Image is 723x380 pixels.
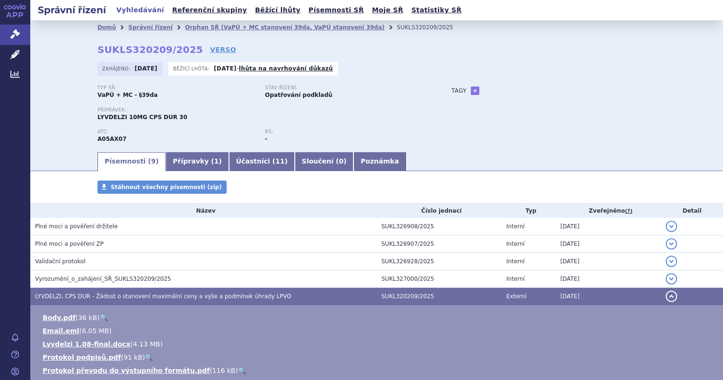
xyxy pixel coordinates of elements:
a: Protokol převodu do výstupního formátu.pdf [43,367,210,374]
td: SUKL327000/2025 [377,270,502,288]
abbr: (?) [625,208,633,215]
p: - [214,65,333,72]
li: ( ) [43,313,714,322]
span: LYVDELZI 10MG CPS DUR 30 [97,114,187,121]
a: lhůta na navrhování důkazů [239,65,333,72]
td: [DATE] [555,270,661,288]
a: Statistiky SŘ [408,4,464,17]
strong: VaPÚ + MC - §39da [97,92,158,98]
span: 36 kB [78,314,97,321]
td: SUKL326908/2025 [377,218,502,235]
span: Validační protokol [35,258,86,265]
strong: Opatřování podkladů [265,92,332,98]
p: ATC: [97,129,256,135]
span: 6.05 MB [82,327,109,335]
span: 91 kB [123,354,142,361]
li: SUKLS320209/2025 [397,20,466,35]
span: 0 [339,157,344,165]
span: Interní [506,276,525,282]
a: Protokol podpisů.pdf [43,354,121,361]
strong: SELADELPAR [97,136,126,142]
span: Interní [506,258,525,265]
a: Běžící lhůty [252,4,303,17]
a: Referenční skupiny [169,4,250,17]
strong: [DATE] [214,65,237,72]
a: Správní řízení [128,24,173,31]
a: Poznámka [353,152,406,171]
span: Plné moci a pověření držitele [35,223,118,230]
span: 9 [151,157,156,165]
a: Moje SŘ [369,4,406,17]
th: Název [30,204,377,218]
span: LYVDELZI, CPS DUR - Žádost o stanovení maximální ceny a výše a podmínek úhrady LPVO [35,293,291,300]
td: SUKL326907/2025 [377,235,502,253]
a: Vyhledávání [114,4,167,17]
li: ( ) [43,326,714,336]
button: detail [666,273,677,285]
span: 116 kB [212,367,236,374]
h2: Správní řízení [30,3,114,17]
p: Stav řízení: [265,85,423,91]
span: Interní [506,241,525,247]
p: Typ SŘ: [97,85,256,91]
li: ( ) [43,366,714,375]
strong: SUKLS320209/2025 [97,44,203,55]
strong: - [265,136,267,142]
button: detail [666,291,677,302]
td: [DATE] [555,253,661,270]
button: detail [666,256,677,267]
a: Stáhnout všechny písemnosti (zip) [97,181,227,194]
td: [DATE] [555,218,661,235]
a: Orphan SŘ (VaPÚ + MC stanovení 39da, VaPÚ stanovení 39da) [185,24,385,31]
a: 🔍 [100,314,108,321]
a: Lyvdelzi 1.08-final.docx [43,340,131,348]
a: Sloučení (0) [295,152,353,171]
span: 11 [275,157,284,165]
th: Zveřejněno [555,204,661,218]
span: Vyrozumění_o_zahájení_SŘ_SUKLS320209/2025 [35,276,171,282]
button: detail [666,238,677,250]
a: Písemnosti (9) [97,152,166,171]
a: + [471,86,479,95]
th: Číslo jednací [377,204,502,218]
a: Účastníci (11) [229,152,295,171]
span: Zahájeno: [102,65,132,72]
a: Body.pdf [43,314,76,321]
p: RS: [265,129,423,135]
span: 1 [214,157,219,165]
strong: [DATE] [135,65,158,72]
a: Email.eml [43,327,79,335]
a: Přípravky (1) [166,152,229,171]
a: 🔍 [238,367,246,374]
span: Běžící lhůta: [173,65,212,72]
th: Detail [661,204,723,218]
li: ( ) [43,339,714,349]
a: VERSO [210,45,236,54]
td: SUKL326928/2025 [377,253,502,270]
td: SUKL320209/2025 [377,288,502,305]
a: 🔍 [145,354,153,361]
td: [DATE] [555,235,661,253]
span: Interní [506,223,525,230]
button: detail [666,221,677,232]
p: Přípravek: [97,107,432,113]
a: Domů [97,24,116,31]
a: Písemnosti SŘ [306,4,367,17]
span: Stáhnout všechny písemnosti (zip) [111,184,222,190]
span: Plné moci a pověření ZP [35,241,104,247]
h3: Tagy [451,85,467,96]
span: Externí [506,293,526,300]
td: [DATE] [555,288,661,305]
li: ( ) [43,353,714,362]
span: 4.13 MB [133,340,160,348]
th: Typ [502,204,555,218]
